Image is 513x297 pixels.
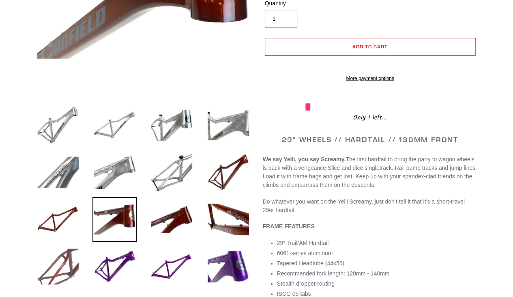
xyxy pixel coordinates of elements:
img: Load image into Gallery viewer, YELLI SCREAMY - Frame Only [206,197,251,242]
img: Load image into Gallery viewer, YELLI SCREAMY - Frame Only [92,103,137,147]
img: Load image into Gallery viewer, YELLI SCREAMY - Frame Only [206,150,251,195]
span: Tapered Headtube (44x56) [277,260,345,267]
b: FRAME FEATURES [263,223,315,230]
img: Load image into Gallery viewer, YELLI SCREAMY - Frame Only [92,244,137,289]
img: Load image into Gallery viewer, YELLI SCREAMY - Frame Only [149,244,194,289]
img: Load image into Gallery viewer, YELLI SCREAMY - Frame Only [36,244,80,289]
button: Add to cart [265,38,476,56]
div: Only left... [305,111,435,123]
span: 29" WHEELS // HARDTAIL // 130MM FRONT [282,135,458,144]
span: Do whatever you want on the Yelli Screamy, just don’t tell it that it’s a short-travel 29er hardt... [263,198,465,213]
span: ISCG 05 tabs [277,290,311,297]
img: Load image into Gallery viewer, YELLI SCREAMY - Frame Only [206,103,251,147]
p: Slice and dice singletrack. Rail pump tracks and jump lines. Load it with frame bags and get lost... [263,155,478,189]
img: Load image into Gallery viewer, YELLI SCREAMY - Frame Only [36,197,80,242]
img: Load image into Gallery viewer, YELLI SCREAMY - Frame Only [206,244,251,289]
span: 1 [366,113,373,123]
img: Load image into Gallery viewer, YELLI SCREAMY - Frame Only [149,197,194,242]
img: Load image into Gallery viewer, YELLI SCREAMY - Frame Only [92,197,137,242]
span: Add to cart [352,43,388,50]
img: Load image into Gallery viewer, YELLI SCREAMY - Frame Only [149,150,194,195]
span: 6061-series aluminum [277,250,333,256]
img: Load image into Gallery viewer, YELLI SCREAMY - Frame Only [36,103,80,147]
span: Stealth dropper routing [277,280,335,287]
img: Load image into Gallery viewer, YELLI SCREAMY - Frame Only [149,103,194,147]
span: The first hardtail to bring the party to wagon wheels is back with a vengeance. [263,156,474,171]
img: Load image into Gallery viewer, YELLI SCREAMY - Frame Only [92,150,137,195]
span: 29” Trail/AM Hardtail [277,240,329,246]
span: Recommended fork length: 120mm - 140mm [277,270,390,277]
a: More payment options [265,75,476,82]
img: Load image into Gallery viewer, YELLI SCREAMY - Frame Only [36,150,80,195]
b: We say Yelli, you say Screamy. [263,156,346,163]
